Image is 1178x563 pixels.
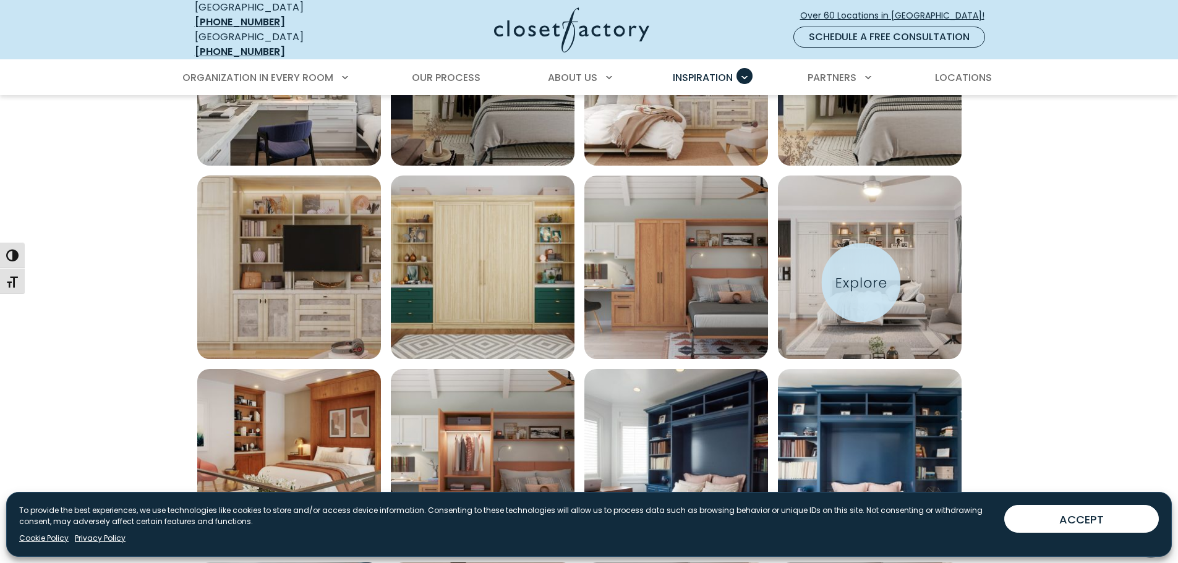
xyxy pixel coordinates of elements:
a: Open inspiration gallery to preview enlarged image [391,369,574,552]
nav: Primary Menu [174,61,1005,95]
img: Navy blue built-in wall bed with surrounding bookcases and upper storage [584,369,768,552]
img: Custom Murphy bed with light woodgrain melamine and LED lighting, glass floating shelves, and cus... [778,176,962,359]
a: Over 60 Locations in [GEOGRAPHIC_DATA]! [800,5,995,27]
button: ACCEPT [1004,505,1159,533]
a: [PHONE_NUMBER] [195,15,285,29]
a: Open inspiration gallery to preview enlarged image [391,176,574,359]
img: Custom wall bed cabinetry in navy blue with built-in bookshelves [778,369,962,552]
a: Open inspiration gallery to preview enlarged image [197,176,381,359]
span: Locations [935,70,992,85]
a: Cookie Policy [19,533,69,544]
img: Custom Murphy bed concealed in light woodgrain cabinetry [197,176,381,359]
a: Open inspiration gallery to preview enlarged image [584,176,768,359]
div: [GEOGRAPHIC_DATA] [195,30,374,59]
span: Organization in Every Room [182,70,333,85]
p: To provide the best experiences, we use technologies like cookies to store and/or access device i... [19,505,994,527]
a: Privacy Policy [75,533,126,544]
span: Over 60 Locations in [GEOGRAPHIC_DATA]! [800,9,994,22]
span: Inspiration [673,70,733,85]
img: Closet Factory Logo [494,7,649,53]
a: Open inspiration gallery to preview enlarged image [778,176,962,359]
a: Schedule a Free Consultation [793,27,985,48]
span: Our Process [412,70,480,85]
a: Open inspiration gallery to preview enlarged image [584,369,768,552]
a: [PHONE_NUMBER] [195,44,285,59]
span: Partners [808,70,856,85]
a: Open inspiration gallery to preview enlarged image [778,369,962,552]
img: Wall bed with built in cabinetry and workstation [584,176,768,359]
a: Open inspiration gallery to preview enlarged image [197,369,381,552]
span: About Us [548,70,597,85]
img: Light woodgrain wall bed closed with flanking green drawer units and open shelving for accessorie... [391,176,574,359]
